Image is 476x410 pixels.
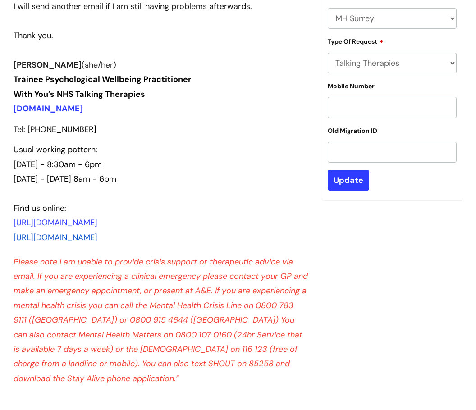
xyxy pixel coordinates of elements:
span: With You’s [14,89,55,100]
span: NHS Talking Therapies [57,89,145,100]
label: Mobile Number [328,82,375,90]
span: [DATE] - 8:30am - 6pm [14,159,102,170]
span: Trainee Psychological Wellbeing Practitioner [14,74,191,85]
div: Thank you. [14,28,308,43]
span: If you are experiencing a clinical emergency please contact your GP and make an emergency appoint... [14,271,308,384]
span: Please note I am unable to provide crisis support or therapeutic advice via email. [14,256,293,282]
a: [DOMAIN_NAME] [14,103,83,114]
input: Update [328,170,369,191]
span: Tel: [PHONE_NUMBER] [14,124,96,135]
span: [DATE] - [DATE] 8am - 6pm [14,173,116,184]
label: Type Of Request [328,36,384,46]
font: (she/her) [14,59,116,70]
span: Usual working pattern: [14,144,97,155]
span: Find us online: [14,203,66,214]
a: [URL][DOMAIN_NAME] [14,217,97,228]
a: [URL][DOMAIN_NAME] [14,232,97,243]
b: [PERSON_NAME] [14,59,82,70]
label: Old Migration ID [328,127,377,135]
